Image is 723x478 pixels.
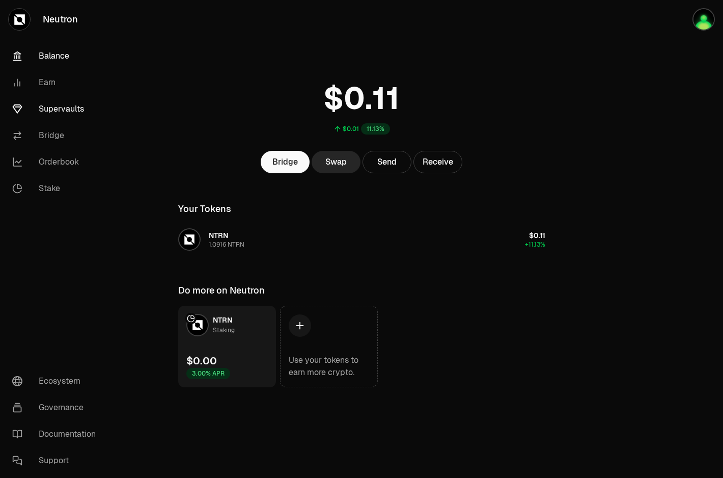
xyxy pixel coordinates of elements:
a: Use your tokens to earn more crypto. [280,306,378,387]
img: NTRN Logo [187,315,208,335]
a: Swap [312,151,360,173]
div: $0.00 [186,354,217,368]
a: Orderbook [4,149,110,175]
a: Earn [4,69,110,96]
div: Staking [213,325,235,335]
div: 3.00% APR [186,368,230,379]
a: Balance [4,43,110,69]
span: NTRN [209,231,228,240]
a: NTRN LogoNTRNStaking$0.003.00% APR [178,306,276,387]
div: Use your tokens to earn more crypto. [289,354,369,379]
a: Bridge [4,122,110,149]
div: Do more on Neutron [178,283,265,298]
a: Bridge [261,151,310,173]
div: Your Tokens [178,202,231,216]
span: +11.13% [525,241,545,249]
a: Stake [4,175,110,202]
button: Send [363,151,411,173]
button: NTRN LogoNTRN1.0916 NTRN$0.11+11.13% [172,224,551,255]
a: Supervaults [4,96,110,122]
span: NTRN [213,315,232,325]
button: Receive [413,151,462,173]
span: $0.11 [529,231,545,240]
div: $0.01 [343,125,359,133]
div: 1.0916 NTRN [209,241,244,249]
a: Documentation [4,421,110,447]
div: 11.13% [361,123,390,135]
img: NTRN Logo [179,229,200,250]
a: Ecosystem [4,368,110,394]
a: Support [4,447,110,474]
img: kol [692,8,715,31]
a: Governance [4,394,110,421]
